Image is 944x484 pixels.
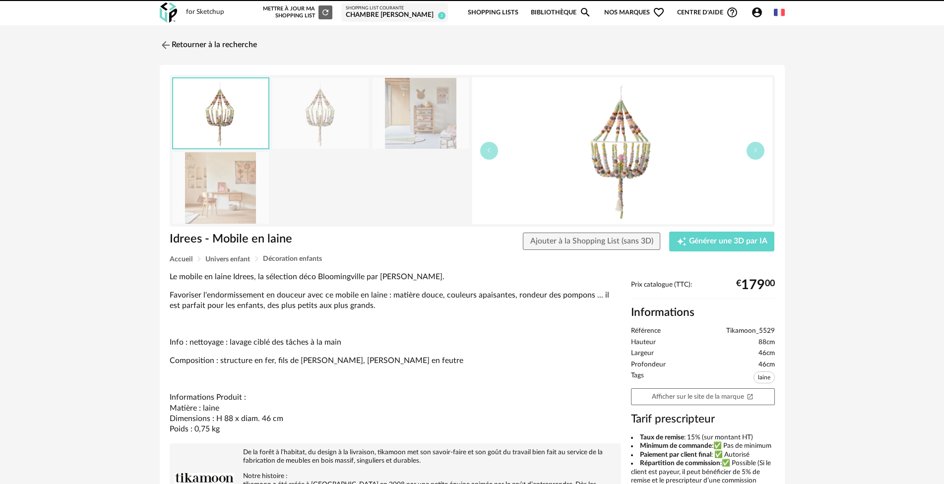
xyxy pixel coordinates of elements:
[758,338,775,347] span: 88cm
[640,460,720,467] b: Répartition de commission
[173,78,268,148] img: idrees-mobile-en-laine
[160,2,177,23] img: OXP
[669,232,774,251] button: Creation icon Générer une 3D par IA
[640,434,684,441] b: Taux de remise
[726,6,738,18] span: Help Circle Outline icon
[604,1,665,24] span: Nos marques
[472,77,772,224] img: idrees-mobile-en-laine
[689,238,767,245] span: Générer une 3D par IA
[758,361,775,369] span: 46cm
[653,6,665,18] span: Heart Outline icon
[631,433,775,442] li: : 15% (sur montant HT)
[640,451,711,458] b: Paiement par client final
[170,337,621,348] p: Info : nettoyage : lavage ciblé des tâches à la main
[261,5,332,19] div: Mettre à jour ma Shopping List
[774,7,785,18] img: fr
[741,281,765,289] span: 179
[321,9,330,15] span: Refresh icon
[170,256,192,263] span: Accueil
[160,34,257,56] a: Retourner à la recherche
[631,412,775,426] h3: Tarif prescripteur
[758,349,775,358] span: 46cm
[754,371,775,383] span: laine
[170,255,775,263] div: Breadcrumb
[263,255,322,262] span: Décoration enfants
[631,442,775,451] li: :✅ Pas de minimum
[751,6,767,18] span: Account Circle icon
[631,388,775,406] a: Afficher sur le site de la marqueOpen In New icon
[346,5,443,20] a: Shopping List courante chambre [PERSON_NAME] 3
[170,290,621,311] p: Favoriser l'endormissement en douceur avec ce mobile en laine : matière douce, couleurs apaisante...
[346,5,443,11] div: Shopping List courante
[173,152,269,223] img: idrees-mobile-en-laine-5529-htm
[468,1,518,24] a: Shopping Lists
[736,281,775,289] div: € 00
[160,39,172,51] img: svg+xml;base64,PHN2ZyB3aWR0aD0iMjQiIGhlaWdodD0iMjQiIHZpZXdCb3g9IjAgMCAyNCAyNCIgZmlsbD0ibm9uZSIgeG...
[272,78,369,149] img: idrees-mobile-en-laine-5529-htm
[631,327,661,336] span: Référence
[631,281,775,299] div: Prix catalogue (TTC):
[726,327,775,336] span: Tikamoon_5529
[751,6,763,18] span: Account Circle icon
[373,78,469,149] img: idrees-mobile-en-laine-5529-htm
[640,442,712,449] b: Minimum de commande
[530,237,653,245] span: Ajouter à la Shopping List (sans 3D)
[677,6,738,18] span: Centre d'aideHelp Circle Outline icon
[631,338,656,347] span: Hauteur
[579,6,591,18] span: Magnify icon
[531,1,591,24] a: BibliothèqueMagnify icon
[677,237,687,246] span: Creation icon
[170,356,621,366] p: Composition : structure en fer, fils de [PERSON_NAME], [PERSON_NAME] en feutre
[175,448,616,465] p: De la forêt à l’habitat, du design à la livraison, tikamoon met son savoir-faire et son goût du t...
[631,361,666,369] span: Profondeur
[170,232,416,247] h1: Idrees - Mobile en laine
[631,305,775,320] h2: Informations
[346,11,443,20] div: chambre [PERSON_NAME]
[747,393,754,400] span: Open In New icon
[631,451,775,460] li: : ✅ Autorisé
[205,256,250,263] span: Univers enfant
[170,392,621,434] p: Informations Produit : Matière : laine Dimensions : H 88 x diam. 46 cm Poids : 0,75 kg
[631,371,644,386] span: Tags
[523,233,661,250] button: Ajouter à la Shopping List (sans 3D)
[438,12,445,19] span: 3
[170,272,621,282] p: Le mobile en laine Idrees, la sélection déco Bloomingville par [PERSON_NAME].
[186,8,224,17] div: for Sketchup
[631,349,654,358] span: Largeur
